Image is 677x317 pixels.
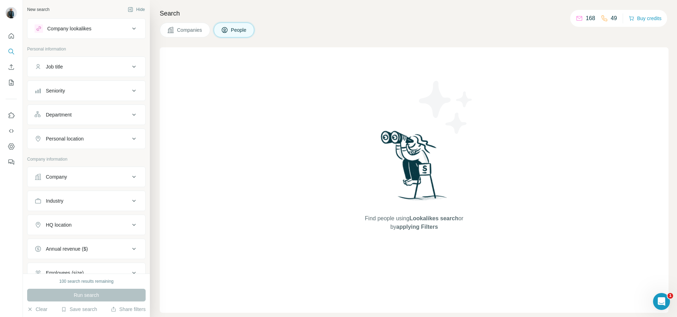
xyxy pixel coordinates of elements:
button: Buy credits [629,13,661,23]
button: Employees (size) [28,264,145,281]
button: HQ location [28,216,145,233]
button: Seniority [28,82,145,99]
p: Personal information [27,46,146,52]
span: applying Filters [396,224,438,230]
button: Dashboard [6,140,17,153]
button: Annual revenue ($) [28,240,145,257]
p: 49 [611,14,617,23]
button: Quick start [6,30,17,42]
div: Personal location [46,135,84,142]
div: Company lookalikes [47,25,91,32]
div: Seniority [46,87,65,94]
h4: Search [160,8,669,18]
button: Save search [61,306,97,313]
div: Company [46,173,67,180]
p: 168 [586,14,595,23]
button: Industry [28,192,145,209]
div: New search [27,6,49,13]
span: Lookalikes search [409,215,458,221]
button: Search [6,45,17,58]
img: Surfe Illustration - Stars [414,76,478,139]
span: 1 [667,293,673,299]
img: Surfe Illustration - Woman searching with binoculars [378,129,451,208]
div: Department [46,111,72,118]
button: Company lookalikes [28,20,145,37]
iframe: Intercom live chat [653,293,670,310]
div: Employees (size) [46,269,84,276]
div: Job title [46,63,63,70]
button: Company [28,168,145,185]
button: Feedback [6,156,17,168]
div: Annual revenue ($) [46,245,88,252]
div: 100 search results remaining [59,278,114,285]
p: Company information [27,156,146,162]
button: Use Surfe API [6,125,17,137]
div: HQ location [46,221,72,228]
button: Clear [27,306,47,313]
button: My lists [6,76,17,89]
button: Share filters [111,306,146,313]
button: Enrich CSV [6,61,17,73]
span: Find people using or by [358,214,470,231]
button: Personal location [28,130,145,147]
button: Job title [28,58,145,75]
div: Industry [46,197,63,204]
button: Department [28,106,145,123]
img: Avatar [6,7,17,18]
button: Use Surfe on LinkedIn [6,109,17,122]
span: People [231,26,247,34]
button: Hide [123,4,150,15]
span: Companies [177,26,203,34]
